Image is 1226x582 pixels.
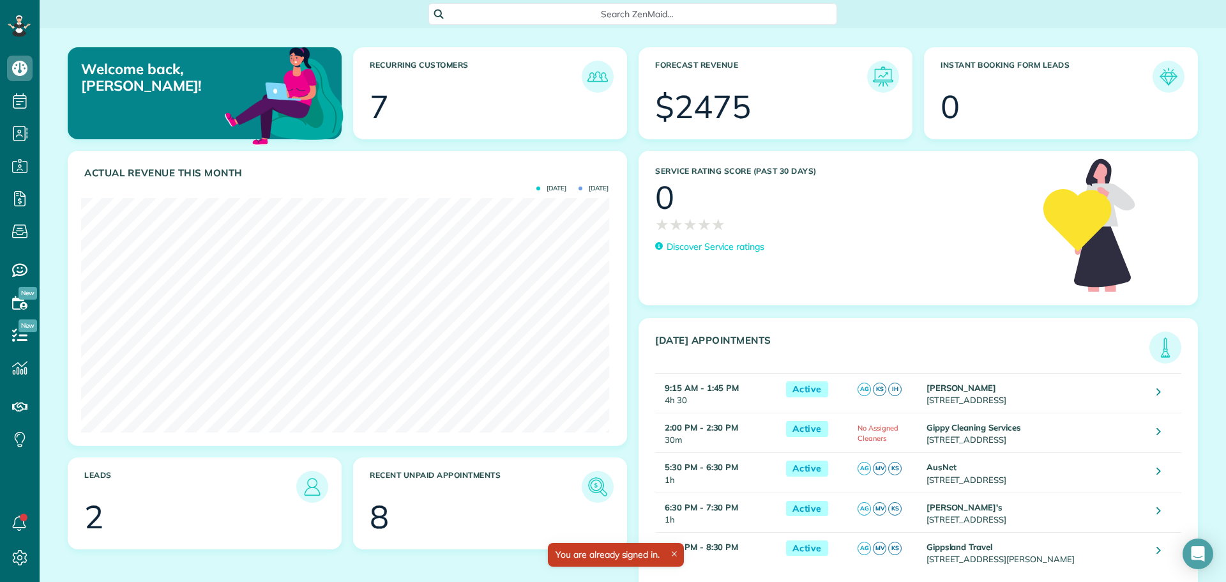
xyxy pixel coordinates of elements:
td: 1h [655,493,780,532]
img: icon_leads-1bed01f49abd5b7fead27621c3d59655bb73ed531f8eeb49469d10e621d6b896.png [299,474,325,500]
strong: 2:00 PM - 2:30 PM [665,422,738,433]
h3: Forecast Revenue [655,61,867,93]
img: icon_recurring_customers-cf858462ba22bcd05b5a5880d41d6543d210077de5bb9ebc9590e49fd87d84ed.png [585,64,610,89]
div: 8 [370,501,389,533]
strong: 6:30 PM - 7:30 PM [665,502,738,512]
div: Open Intercom Messenger [1183,539,1213,569]
strong: AusNet [927,462,957,472]
img: icon_todays_appointments-901f7ab196bb0bea1936b74009e4eb5ffbc2d2711fa7634e0d609ed5ef32b18b.png [1153,335,1178,360]
td: [STREET_ADDRESS] [923,374,1147,413]
span: KS [888,502,902,516]
div: You are already signed in. [548,543,684,567]
td: 1h [655,453,780,493]
span: [DATE] [579,185,609,192]
span: [DATE] [536,185,566,192]
img: icon_forecast_revenue-8c13a41c7ed35a8dcfafea3cbb826a0462acb37728057bba2d056411b612bbbe.png [870,64,896,89]
strong: 5:30 PM - 6:30 PM [665,462,738,472]
h3: Recent unpaid appointments [370,471,582,503]
h3: [DATE] Appointments [655,335,1149,364]
span: Active [786,421,828,437]
span: Active [786,501,828,517]
img: dashboard_welcome-42a62b7d889689a78055ac9021e634bf52bae3f8056760290aed330b23ab8690.png [222,33,346,157]
img: icon_unpaid_appointments-47b8ce3997adf2238b356f14209ab4cced10bd1f174958f3ca8f1d0dd7fffeee.png [585,474,610,500]
td: [STREET_ADDRESS] [923,493,1147,532]
strong: 7:30 PM - 8:30 PM [665,542,738,552]
strong: [PERSON_NAME] [927,383,997,393]
span: MV [873,542,886,555]
h3: Service Rating score (past 30 days) [655,167,1031,176]
span: MV [873,502,886,516]
td: 4h 30 [655,374,780,413]
div: 2 [84,501,103,533]
span: KS [888,462,902,475]
span: ★ [669,213,683,236]
td: [STREET_ADDRESS] [923,413,1147,453]
p: Welcome back, [PERSON_NAME]! [81,61,254,95]
span: AG [858,542,871,555]
strong: Gippy Cleaning Services [927,422,1021,433]
strong: [PERSON_NAME]'s [927,502,1003,512]
span: Active [786,381,828,397]
span: AG [858,383,871,396]
h3: Recurring Customers [370,61,582,93]
span: New [19,287,37,300]
td: [STREET_ADDRESS] [923,453,1147,493]
span: No Assigned Cleaners [858,424,898,443]
span: KS [888,542,902,555]
td: 30m [655,413,780,453]
td: 1h [655,532,780,572]
h3: Leads [84,471,296,503]
a: Discover Service ratings [655,240,764,254]
span: MV [873,462,886,475]
span: IH [888,383,902,396]
span: AG [858,462,871,475]
span: New [19,319,37,332]
span: Active [786,461,828,477]
h3: Instant Booking Form Leads [941,61,1153,93]
strong: Gippsland Travel [927,542,992,552]
span: ★ [683,213,697,236]
img: icon_form_leads-04211a6a04a5b2264e4ee56bc0799ec3eb69b7e499cbb523a139df1d13a81ae0.png [1156,64,1181,89]
strong: 9:15 AM - 1:45 PM [665,383,739,393]
span: AG [858,502,871,516]
div: 0 [941,91,960,123]
div: 0 [655,181,674,213]
div: 7 [370,91,389,123]
p: Discover Service ratings [667,240,764,254]
td: [STREET_ADDRESS][PERSON_NAME] [923,532,1147,572]
span: KS [873,383,886,396]
div: $2475 [655,91,751,123]
span: ★ [655,213,669,236]
span: ★ [697,213,711,236]
span: ★ [711,213,725,236]
h3: Actual Revenue this month [84,167,614,179]
span: Active [786,540,828,556]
